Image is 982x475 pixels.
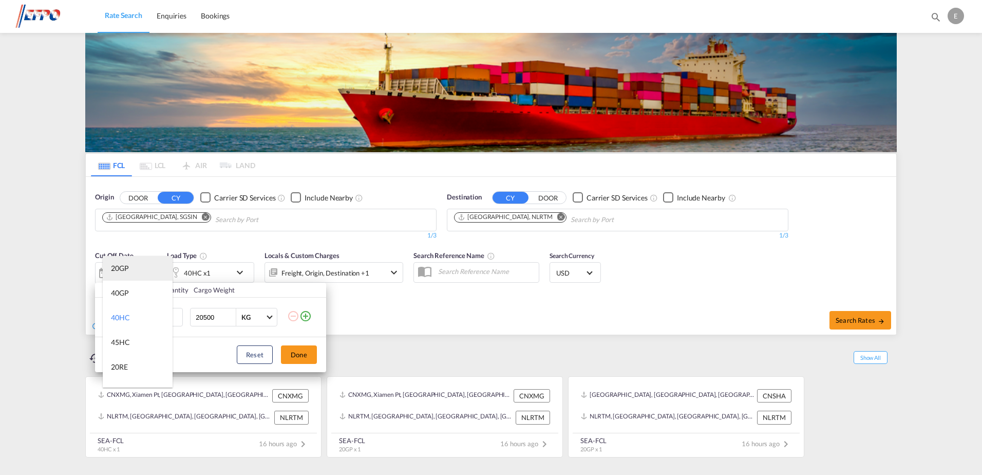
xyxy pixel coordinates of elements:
div: 20RE [111,362,128,372]
div: 45HC [111,337,130,348]
div: 40RE [111,387,128,397]
div: 40HC [111,313,130,323]
div: 20GP [111,263,129,273]
div: 40GP [111,288,129,298]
